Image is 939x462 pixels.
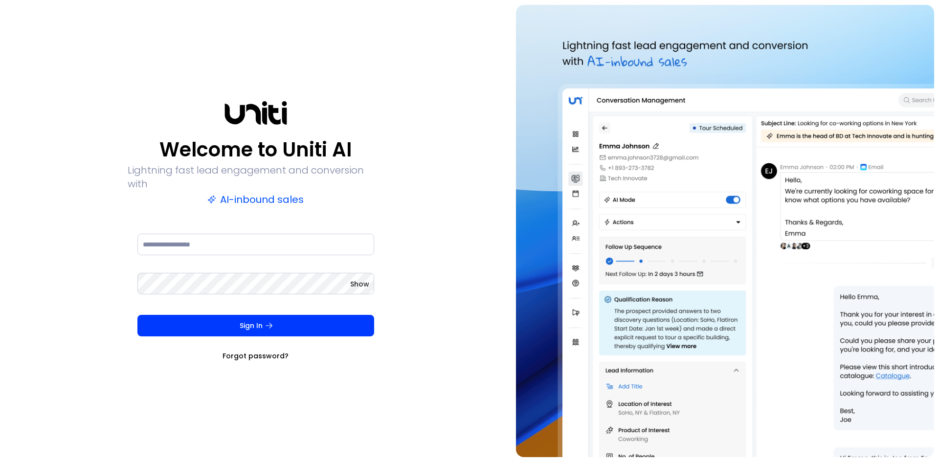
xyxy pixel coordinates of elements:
img: auth-hero.png [516,5,934,457]
p: Welcome to Uniti AI [159,138,352,161]
button: Sign In [137,315,374,336]
button: Show [350,279,369,289]
p: AI-inbound sales [207,193,304,206]
a: Forgot password? [223,351,289,361]
p: Lightning fast lead engagement and conversion with [128,163,384,191]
